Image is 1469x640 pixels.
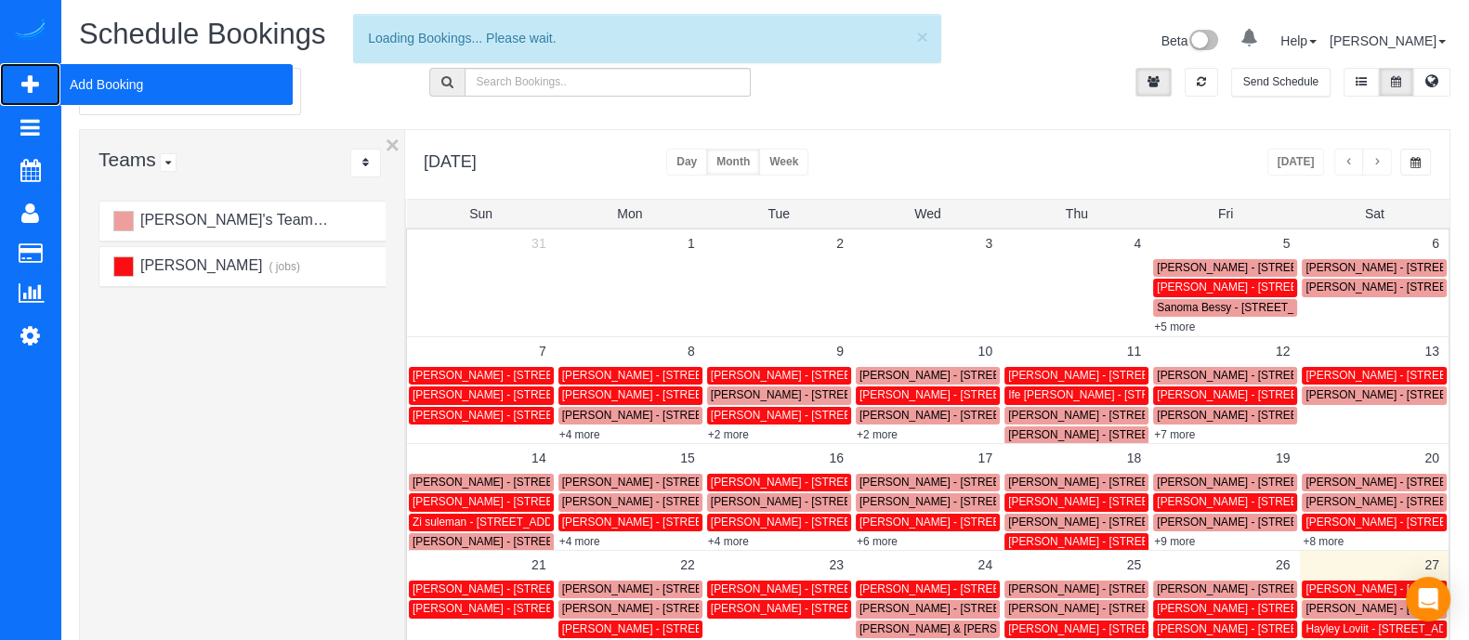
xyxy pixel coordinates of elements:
[859,388,1069,401] span: [PERSON_NAME] - [STREET_ADDRESS]
[562,602,772,615] span: [PERSON_NAME] - [STREET_ADDRESS]
[138,257,262,273] span: [PERSON_NAME]
[1187,30,1218,54] img: New interface
[60,63,293,106] span: Add Booking
[916,27,927,46] button: ×
[562,409,772,422] span: [PERSON_NAME] - [STREET_ADDRESS]
[368,29,925,47] div: Loading Bookings... Please wait.
[79,18,325,50] span: Schedule Bookings
[827,229,853,257] a: 2
[1008,516,1309,529] span: [PERSON_NAME] - [STREET_ADDRESS][PERSON_NAME]
[1154,428,1195,441] a: +7 more
[976,229,1002,257] a: 3
[562,476,863,489] span: [PERSON_NAME] - [STREET_ADDRESS][PERSON_NAME]
[11,19,48,45] img: Automaid Logo
[522,229,556,257] a: 31
[1423,229,1449,257] a: 6
[711,409,921,422] span: [PERSON_NAME] - [STREET_ADDRESS]
[1157,476,1367,489] span: [PERSON_NAME] - [STREET_ADDRESS]
[1157,495,1458,508] span: [PERSON_NAME] - [STREET_ADDRESS][PERSON_NAME]
[820,551,853,579] a: 23
[1008,369,1218,382] span: [PERSON_NAME] - [STREET_ADDRESS]
[759,149,808,176] button: Week
[413,495,623,508] span: [PERSON_NAME] - [STREET_ADDRESS]
[1274,229,1300,257] a: 5
[1406,577,1450,621] div: Open Intercom Messenger
[820,444,853,472] a: 16
[1303,535,1344,548] a: +8 more
[522,444,556,472] a: 14
[362,157,369,168] i: Sort Teams
[413,388,852,401] span: [PERSON_NAME] - [STREET_ADDRESS][PERSON_NAME] Sw, [GEOGRAPHIC_DATA]
[1157,582,1458,595] span: [PERSON_NAME] - [STREET_ADDRESS][PERSON_NAME]
[1157,409,1367,422] span: [PERSON_NAME] - [STREET_ADDRESS]
[465,68,752,97] input: Search Bookings..
[1157,281,1367,294] span: [PERSON_NAME] - [STREET_ADDRESS]
[1330,33,1446,48] a: [PERSON_NAME]
[1008,495,1218,508] span: [PERSON_NAME] - [STREET_ADDRESS]
[1280,33,1317,48] a: Help
[678,337,704,365] a: 8
[859,409,1187,422] span: [PERSON_NAME] - [STREET_ADDRESS] Se, Marietta, GA 30067
[711,602,921,615] span: [PERSON_NAME] - [STREET_ADDRESS]
[711,476,921,489] span: [PERSON_NAME] - [STREET_ADDRESS]
[1118,444,1151,472] a: 18
[1157,369,1367,382] span: [PERSON_NAME] - [STREET_ADDRESS]
[859,582,1069,595] span: [PERSON_NAME] - [STREET_ADDRESS]
[424,149,477,172] h2: [DATE]
[1066,206,1088,221] span: Thu
[522,551,556,579] a: 21
[708,535,749,548] a: +4 more
[413,369,623,382] span: [PERSON_NAME] - [STREET_ADDRESS]
[1267,149,1325,176] button: [DATE]
[968,337,1002,365] a: 10
[1161,33,1219,48] a: Beta
[859,516,1069,529] span: [PERSON_NAME] - [STREET_ADDRESS]
[1154,535,1195,548] a: +9 more
[1008,388,1234,401] span: Ife [PERSON_NAME] - [STREET_ADDRESS]
[666,149,707,176] button: Day
[138,212,312,228] span: [PERSON_NAME]'s Team
[1008,535,1218,548] span: [PERSON_NAME] - [STREET_ADDRESS]
[1157,301,1350,314] span: Sanoma Bessy - [STREET_ADDRESS]
[859,476,1069,489] span: [PERSON_NAME] - [STREET_ADDRESS]
[317,215,350,228] small: ( jobs)
[859,369,1069,382] span: [PERSON_NAME] - [STREET_ADDRESS]
[1118,337,1151,365] a: 11
[1008,622,1218,635] span: [PERSON_NAME] - [STREET_ADDRESS]
[562,388,954,401] span: [PERSON_NAME] - [STREET_ADDRESS][PERSON_NAME][PERSON_NAME]
[1365,206,1384,221] span: Sat
[706,149,760,176] button: Month
[914,206,941,221] span: Wed
[1008,476,1309,489] span: [PERSON_NAME] - [STREET_ADDRESS][PERSON_NAME]
[1266,551,1300,579] a: 26
[968,551,1002,579] a: 24
[98,149,156,170] span: Teams
[1231,68,1331,97] button: Send Schedule
[1266,337,1300,365] a: 12
[413,516,767,529] span: Zi suleman - [STREET_ADDRESS][PERSON_NAME][PERSON_NAME]
[1157,622,1367,635] span: [PERSON_NAME] - [STREET_ADDRESS]
[678,229,704,257] a: 1
[859,495,1069,508] span: [PERSON_NAME] - [STREET_ADDRESS]
[562,516,863,529] span: [PERSON_NAME] - [STREET_ADDRESS][PERSON_NAME]
[968,444,1002,472] a: 17
[857,428,898,441] a: +2 more
[1218,206,1233,221] span: Fri
[562,582,863,595] span: [PERSON_NAME] - [STREET_ADDRESS][PERSON_NAME]
[711,582,1012,595] span: [PERSON_NAME] - [STREET_ADDRESS][PERSON_NAME]
[413,602,623,615] span: [PERSON_NAME] - [STREET_ADDRESS]
[1154,320,1195,333] a: +5 more
[1157,516,1367,529] span: [PERSON_NAME] - [STREET_ADDRESS]
[1415,551,1449,579] a: 27
[267,260,300,273] small: ( jobs)
[530,337,556,365] a: 7
[562,622,863,635] span: [PERSON_NAME] - [STREET_ADDRESS][PERSON_NAME]
[767,206,790,221] span: Tue
[671,551,704,579] a: 22
[827,337,853,365] a: 9
[1157,388,1458,401] span: [PERSON_NAME] - [STREET_ADDRESS][PERSON_NAME]
[1008,428,1309,441] span: [PERSON_NAME] - [STREET_ADDRESS][PERSON_NAME]
[711,516,921,529] span: [PERSON_NAME] - [STREET_ADDRESS]
[413,409,623,422] span: [PERSON_NAME] - [STREET_ADDRESS]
